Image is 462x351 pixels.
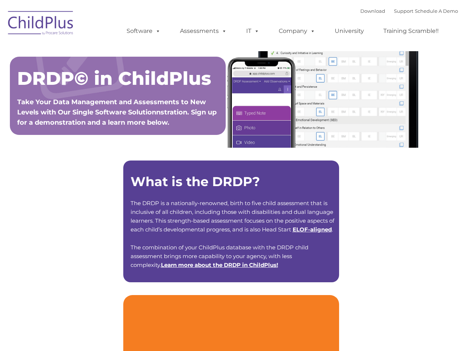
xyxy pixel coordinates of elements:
[415,8,458,14] a: Schedule A Demo
[131,244,308,268] span: The combination of your ChildPlus database with the DRDP child assessment brings more capability ...
[293,226,332,233] a: ELOF-aligned
[173,24,234,38] a: Assessments
[360,8,385,14] a: Download
[161,261,278,268] span: !
[271,24,323,38] a: Company
[394,8,413,14] a: Support
[327,24,371,38] a: University
[239,24,267,38] a: IT
[161,261,277,268] a: Learn more about the DRDP in ChildPlus
[376,24,446,38] a: Training Scramble!!
[119,24,168,38] a: Software
[4,6,78,42] img: ChildPlus by Procare Solutions
[360,8,458,14] font: |
[17,67,211,90] span: DRDP© in ChildPlus
[17,98,217,127] span: Take Your Data Management and Assessments to New Levels with Our Single Software Solutionnstratio...
[131,174,260,189] strong: What is the DRDP?
[131,200,334,233] span: The DRDP is a nationally-renowned, birth to five child assessment that is inclusive of all childr...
